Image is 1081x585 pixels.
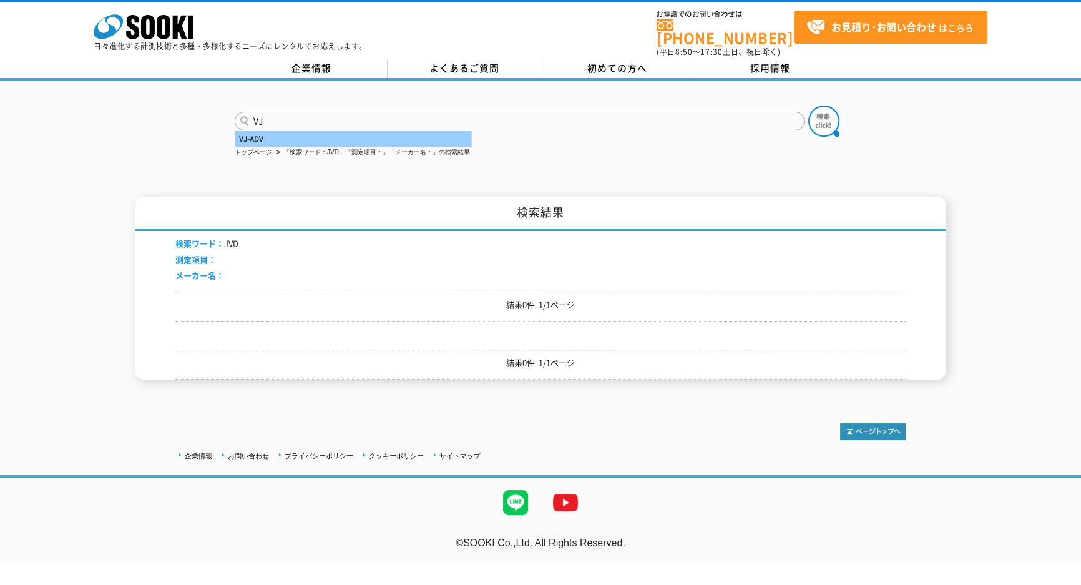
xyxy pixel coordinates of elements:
a: 企業情報 [235,59,388,78]
a: 初めての方へ [540,59,693,78]
strong: お見積り･お問い合わせ [831,19,936,34]
p: 結果0件 1/1ページ [175,356,906,370]
a: よくあるご質問 [388,59,540,78]
span: 検索ワード： [175,237,224,249]
a: プライバシーポリシー [285,452,353,460]
span: 17:30 [700,46,723,57]
input: 商品名、型式、NETIS番号を入力してください [235,112,805,130]
img: YouTube [540,478,590,528]
a: クッキーポリシー [369,452,424,460]
a: [PHONE_NUMBER] [657,19,794,45]
span: 8:50 [675,46,693,57]
img: トップページへ [840,423,906,440]
div: VJ-ADV [235,131,471,147]
a: お見積り･お問い合わせはこちら [794,11,987,44]
a: 企業情報 [185,452,212,460]
h1: 検索結果 [135,197,946,231]
a: トップページ [235,149,272,155]
span: お電話でのお問い合わせは [657,11,794,18]
p: 日々進化する計測技術と多種・多様化するニーズにレンタルでお応えします。 [94,42,367,50]
span: 初めての方へ [587,61,647,75]
img: LINE [491,478,540,528]
a: テストMail [1033,550,1081,561]
li: JVD [175,237,238,250]
p: 結果0件 1/1ページ [175,298,906,312]
a: 採用情報 [693,59,846,78]
span: (平日 ～ 土日、祝日除く) [657,46,780,57]
img: btn_search.png [808,106,839,137]
span: はこちら [806,18,974,37]
span: 測定項目： [175,253,216,265]
a: サイトマップ [439,452,481,460]
a: お問い合わせ [228,452,269,460]
span: メーカー名： [175,269,224,281]
li: 「検索ワード：JVD」「測定項目：」「メーカー名：」の検索結果 [274,146,470,159]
